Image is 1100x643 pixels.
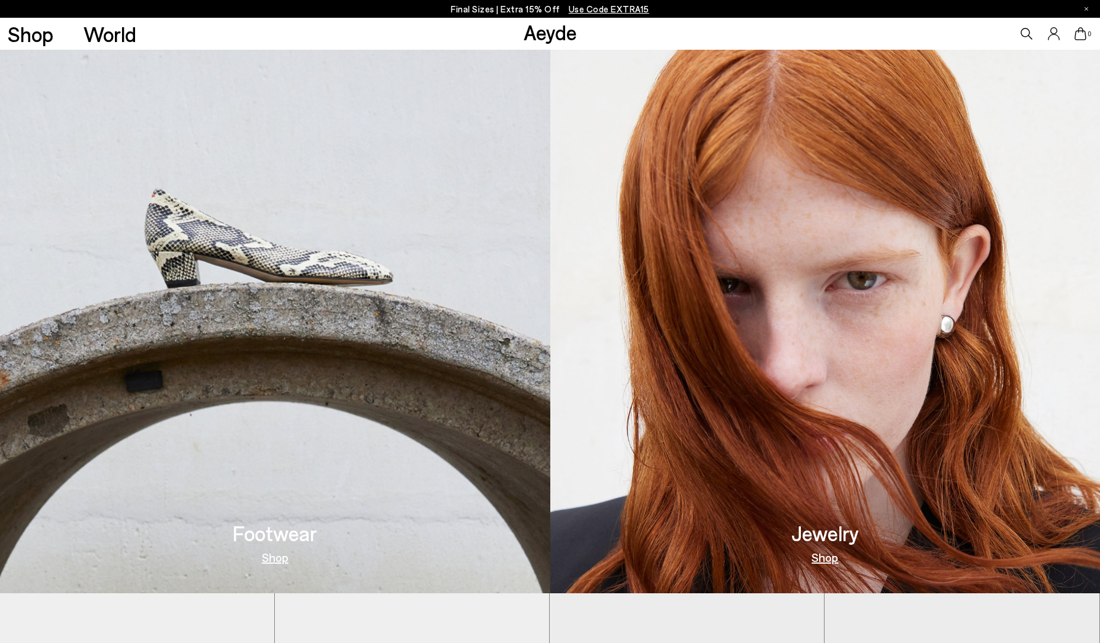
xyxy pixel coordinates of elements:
a: World [84,24,136,44]
h3: Footwear [233,523,317,544]
a: Shop [8,24,53,44]
a: 0 [1075,27,1086,40]
a: Shop [812,551,838,563]
a: Shop [262,551,288,563]
span: 0 [1086,31,1092,37]
span: Navigate to /collections/ss25-final-sizes [569,4,649,14]
p: Final Sizes | Extra 15% Off [451,2,649,17]
a: Aeyde [524,20,577,44]
h3: Jewelry [791,523,859,544]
